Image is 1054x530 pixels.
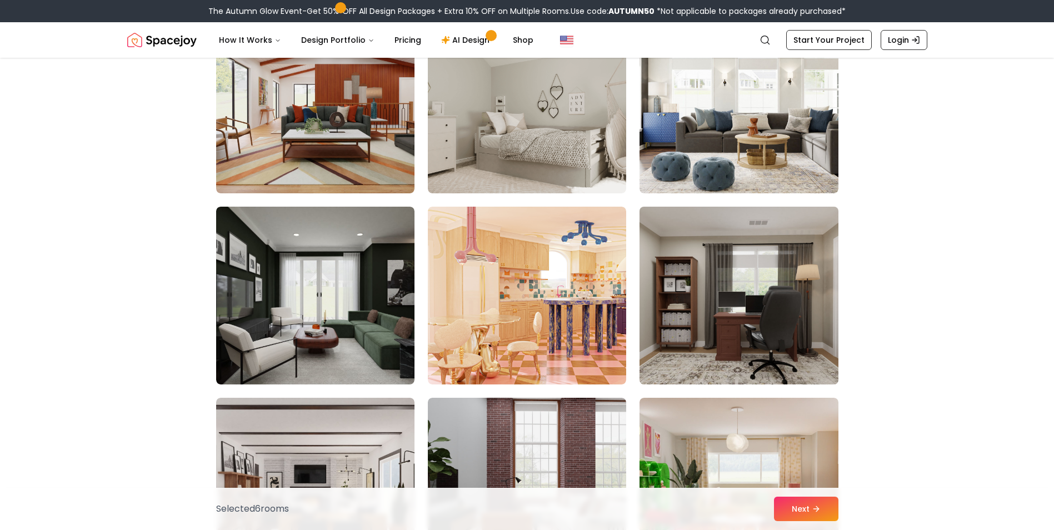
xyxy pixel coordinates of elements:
[655,6,846,17] span: *Not applicable to packages already purchased*
[208,6,846,17] div: The Autumn Glow Event-Get 50% OFF All Design Packages + Extra 10% OFF on Multiple Rooms.
[386,29,430,51] a: Pricing
[881,30,927,50] a: Login
[210,29,542,51] nav: Main
[786,30,872,50] a: Start Your Project
[216,207,414,384] img: Room room-76
[640,16,838,193] img: Room room-75
[571,6,655,17] span: Use code:
[127,29,197,51] img: Spacejoy Logo
[428,16,626,193] img: Room room-74
[127,22,927,58] nav: Global
[635,202,843,389] img: Room room-78
[504,29,542,51] a: Shop
[292,29,383,51] button: Design Portfolio
[216,16,414,193] img: Room room-73
[774,497,838,521] button: Next
[127,29,197,51] a: Spacejoy
[216,502,289,516] p: Selected 6 room s
[428,207,626,384] img: Room room-77
[608,6,655,17] b: AUTUMN50
[210,29,290,51] button: How It Works
[432,29,502,51] a: AI Design
[560,33,573,47] img: United States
